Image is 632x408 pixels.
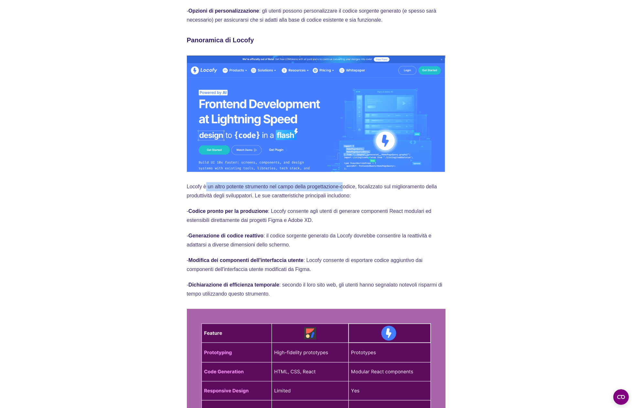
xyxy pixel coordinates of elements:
[187,208,188,214] font: -
[187,8,438,23] font: : gli utenti possono personalizzare il codice sorgente generato (e spesso sarà necessario) per as...
[188,8,259,14] font: Opzioni di personalizzazione
[188,208,268,214] font: Codice pronto per la produzione
[187,233,433,247] font: : il codice sorgente generato da Locofy dovrebbe consentire la reattività e adattarsi a diverse d...
[613,389,629,405] button: Open CMP widget
[188,282,279,288] font: Dichiarazione di efficienza temporale
[187,233,188,238] font: -
[187,282,444,297] font: : secondo il loro sito web, gli utenti hanno segnalato notevoli risparmi di tempo utilizzando que...
[188,257,304,263] font: Modifica dei componenti dell'interfaccia utente
[187,208,433,223] font: : Locofy consente agli utenti di generare componenti React modulari ed estensibili direttamente d...
[187,282,188,288] font: -
[187,257,424,272] font: : Locofy consente di esportare codice aggiuntivo dai componenti dell'interfaccia utente modificat...
[187,184,438,198] font: Locofy è un altro potente strumento nel campo della progettazione-codice, focalizzato sul miglior...
[188,233,263,238] font: Generazione di codice reattivo
[187,56,445,172] img: locofy
[187,8,188,14] font: -
[187,257,188,263] font: -
[187,37,254,44] font: Panoramica di Locofy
